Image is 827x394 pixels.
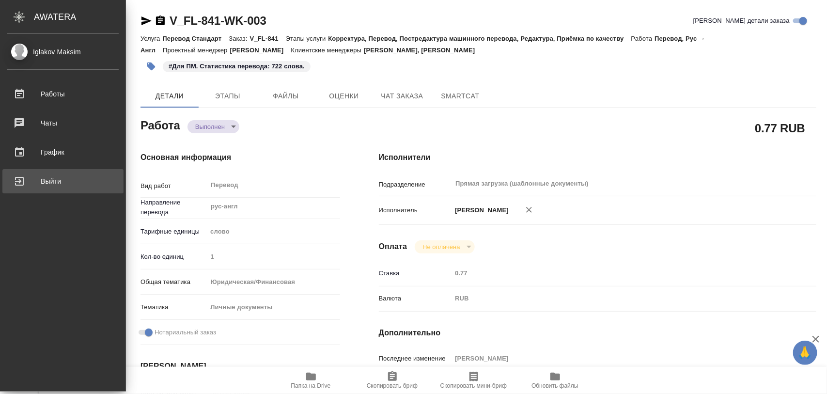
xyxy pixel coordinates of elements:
[162,62,312,70] span: Для ПМ. Статистика перевода: 722 слова.
[452,351,780,365] input: Пустое поле
[229,35,250,42] p: Заказ:
[440,382,507,389] span: Скопировать мини-бриф
[34,7,126,27] div: AWATERA
[140,56,162,77] button: Добавить тэг
[140,116,180,133] h2: Работа
[379,327,816,339] h4: Дополнительно
[7,47,119,57] div: Iglakov Maksim
[2,111,124,135] a: Чаты
[2,169,124,193] a: Выйти
[518,199,540,221] button: Удалить исполнителя
[162,35,229,42] p: Перевод Стандарт
[140,227,207,236] p: Тарифные единицы
[352,367,433,394] button: Скопировать бриф
[146,90,193,102] span: Детали
[170,14,266,27] a: V_FL-841-WK-003
[291,47,364,54] p: Клиентские менеджеры
[169,62,305,71] p: #Для ПМ. Статистика перевода: 722 слова.
[793,341,817,365] button: 🙏
[364,47,482,54] p: [PERSON_NAME], [PERSON_NAME]
[367,382,418,389] span: Скопировать бриф
[140,15,152,27] button: Скопировать ссылку для ЯМессенджера
[437,90,484,102] span: SmartCat
[140,361,340,372] h4: [PERSON_NAME]
[140,302,207,312] p: Тематика
[7,145,119,159] div: График
[140,35,162,42] p: Услуга
[7,174,119,189] div: Выйти
[2,82,124,106] a: Работы
[187,120,239,133] div: Выполнен
[797,343,813,363] span: 🙏
[379,152,816,163] h4: Исполнители
[140,181,207,191] p: Вид работ
[155,15,166,27] button: Скопировать ссылку
[321,90,367,102] span: Оценки
[379,180,452,189] p: Подразделение
[263,90,309,102] span: Файлы
[452,266,780,280] input: Пустое поле
[433,367,515,394] button: Скопировать мини-бриф
[270,367,352,394] button: Папка на Drive
[230,47,291,54] p: [PERSON_NAME]
[204,90,251,102] span: Этапы
[379,294,452,303] p: Валюта
[140,252,207,262] p: Кол-во единиц
[379,90,425,102] span: Чат заказа
[7,116,119,130] div: Чаты
[286,35,328,42] p: Этапы услуги
[163,47,230,54] p: Проектный менеджер
[379,241,407,252] h4: Оплата
[207,299,340,315] div: Личные документы
[631,35,655,42] p: Работа
[328,35,631,42] p: Корректура, Перевод, Постредактура машинного перевода, Редактура, Приёмка по качеству
[379,205,452,215] p: Исполнитель
[755,120,805,136] h2: 0.77 RUB
[2,140,124,164] a: График
[515,367,596,394] button: Обновить файлы
[140,198,207,217] p: Направление перевода
[7,87,119,101] div: Работы
[155,328,216,337] span: Нотариальный заказ
[207,223,340,240] div: слово
[693,16,790,26] span: [PERSON_NAME] детали заказа
[291,382,331,389] span: Папка на Drive
[250,35,286,42] p: V_FL-841
[452,205,509,215] p: [PERSON_NAME]
[531,382,578,389] span: Обновить файлы
[420,243,463,251] button: Не оплачена
[140,152,340,163] h4: Основная информация
[379,268,452,278] p: Ставка
[379,354,452,363] p: Последнее изменение
[207,250,340,264] input: Пустое поле
[415,240,474,253] div: Выполнен
[192,123,228,131] button: Выполнен
[452,290,780,307] div: RUB
[207,274,340,290] div: Юридическая/Финансовая
[140,277,207,287] p: Общая тематика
